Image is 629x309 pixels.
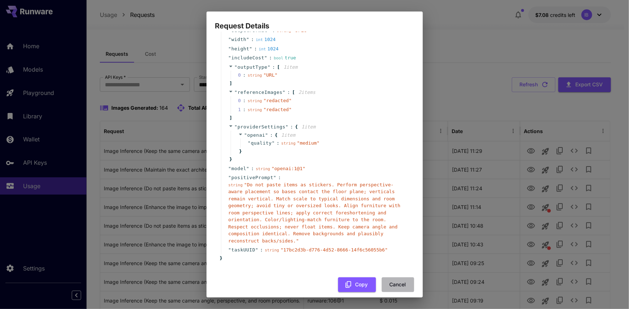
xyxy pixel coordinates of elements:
[297,140,320,146] span: " medium "
[260,246,263,254] span: :
[272,64,275,71] span: :
[256,37,263,42] span: int
[249,46,252,51] span: "
[229,37,231,42] span: "
[275,132,278,139] span: {
[235,124,238,129] span: "
[231,45,249,53] span: height
[238,106,248,113] span: 1
[265,132,268,138] span: "
[246,37,249,42] span: "
[238,97,248,104] span: 0
[248,108,262,112] span: string
[238,64,267,70] span: outputType
[251,36,254,43] span: :
[244,132,247,138] span: "
[231,54,265,62] span: includeCost
[265,248,279,253] span: string
[273,175,276,180] span: "
[248,99,262,103] span: string
[254,45,257,53] span: :
[231,165,247,172] span: model
[276,140,279,147] span: :
[281,141,296,146] span: string
[277,64,280,71] span: [
[272,140,275,146] span: "
[235,64,238,70] span: "
[285,124,288,129] span: "
[229,28,231,33] span: "
[283,90,285,95] span: "
[243,97,246,104] div: :
[298,90,315,95] span: 2 item s
[259,45,279,53] div: 1024
[219,255,223,262] span: }
[281,132,295,138] span: 1 item
[293,28,310,33] span: " JPEG "
[287,89,290,96] span: :
[229,55,231,60] span: "
[290,123,293,131] span: :
[382,277,414,292] button: Cancel
[278,174,281,181] span: :
[238,72,248,79] span: 0
[229,166,231,171] span: "
[267,64,270,70] span: "
[229,156,232,163] span: }
[248,140,251,146] span: "
[264,55,267,60] span: "
[295,123,298,131] span: {
[238,124,285,129] span: providerSettings
[338,277,376,292] button: Copy
[231,174,274,181] span: positivePrompt
[251,140,272,147] span: quality
[238,90,283,95] span: referenceImages
[231,246,256,254] span: taskUUID
[292,89,295,96] span: [
[284,64,298,70] span: 1 item
[267,28,270,33] span: "
[269,54,272,62] span: :
[274,54,296,62] div: true
[280,247,387,253] span: " 17bc2d3b-d776-4d52-8666-14f6c56055b6 "
[263,98,292,103] span: " redacted "
[229,183,243,187] span: string
[238,148,242,155] span: }
[259,47,266,51] span: int
[229,182,400,244] span: " Do not paste items as stickers. Perform perspective-aware placement so bases contact the floor ...
[243,106,246,113] div: :
[247,132,265,138] span: openai
[263,107,292,112] span: " redacted "
[263,72,278,78] span: " URL "
[248,73,262,78] span: string
[229,46,231,51] span: "
[251,165,254,172] span: :
[235,90,238,95] span: "
[255,247,258,253] span: "
[277,28,291,33] span: string
[256,36,276,43] div: 1024
[274,56,284,60] span: bool
[270,132,273,139] span: :
[229,80,232,87] span: ]
[229,175,231,180] span: "
[243,72,246,79] div: :
[246,166,249,171] span: "
[271,166,305,171] span: " openai:1@1 "
[207,12,423,32] h2: Request Details
[229,114,232,122] span: ]
[231,36,247,43] span: width
[302,124,316,129] span: 1 item
[256,167,270,171] span: string
[229,247,231,253] span: "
